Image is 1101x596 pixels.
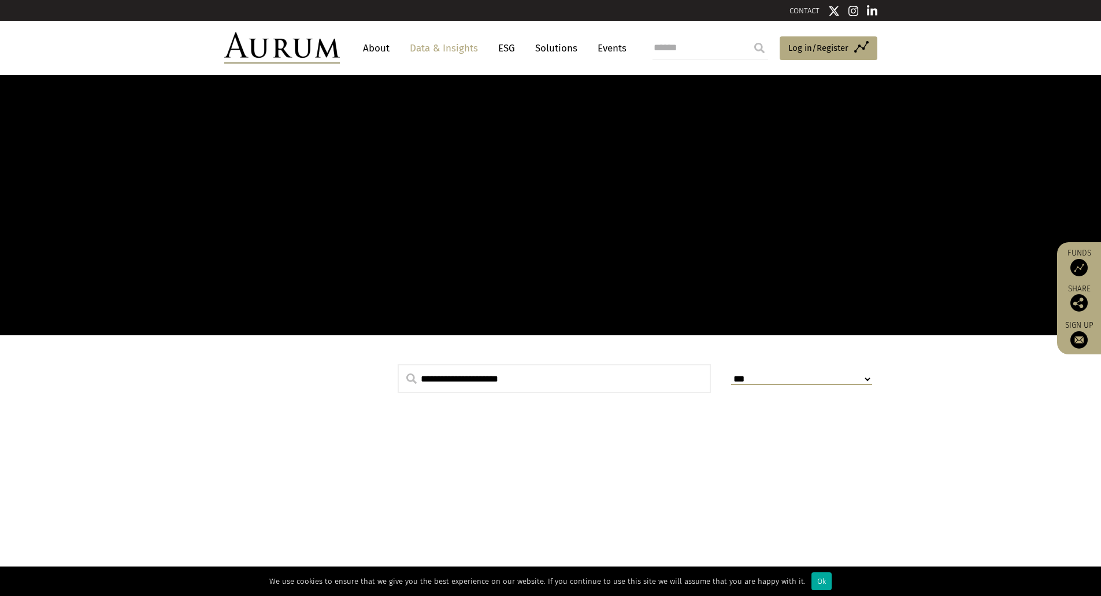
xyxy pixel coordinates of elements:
[1063,285,1095,312] div: Share
[404,38,484,59] a: Data & Insights
[848,5,859,17] img: Instagram icon
[1070,331,1088,349] img: Sign up to our newsletter
[1063,248,1095,276] a: Funds
[789,6,820,15] a: CONTACT
[1070,294,1088,312] img: Share this post
[780,36,877,61] a: Log in/Register
[1063,320,1095,349] a: Sign up
[828,5,840,17] img: Twitter icon
[788,41,848,55] span: Log in/Register
[224,32,340,64] img: Aurum
[1070,259,1088,276] img: Access Funds
[529,38,583,59] a: Solutions
[592,38,627,59] a: Events
[811,572,832,590] div: Ok
[492,38,521,59] a: ESG
[748,36,771,60] input: Submit
[406,373,417,384] img: search.svg
[867,5,877,17] img: Linkedin icon
[357,38,395,59] a: About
